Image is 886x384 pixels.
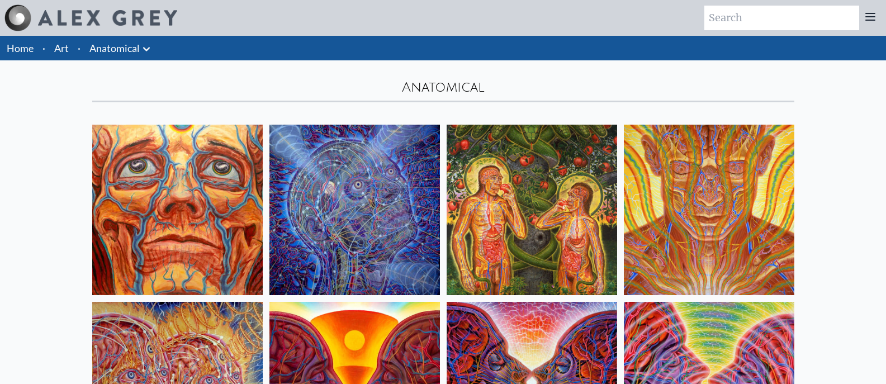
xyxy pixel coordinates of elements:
a: Anatomical [89,40,140,56]
a: Home [7,42,34,54]
a: Art [54,40,69,56]
li: · [73,36,85,60]
div: Anatomical [92,78,794,96]
li: · [38,36,50,60]
input: Search [704,6,859,30]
